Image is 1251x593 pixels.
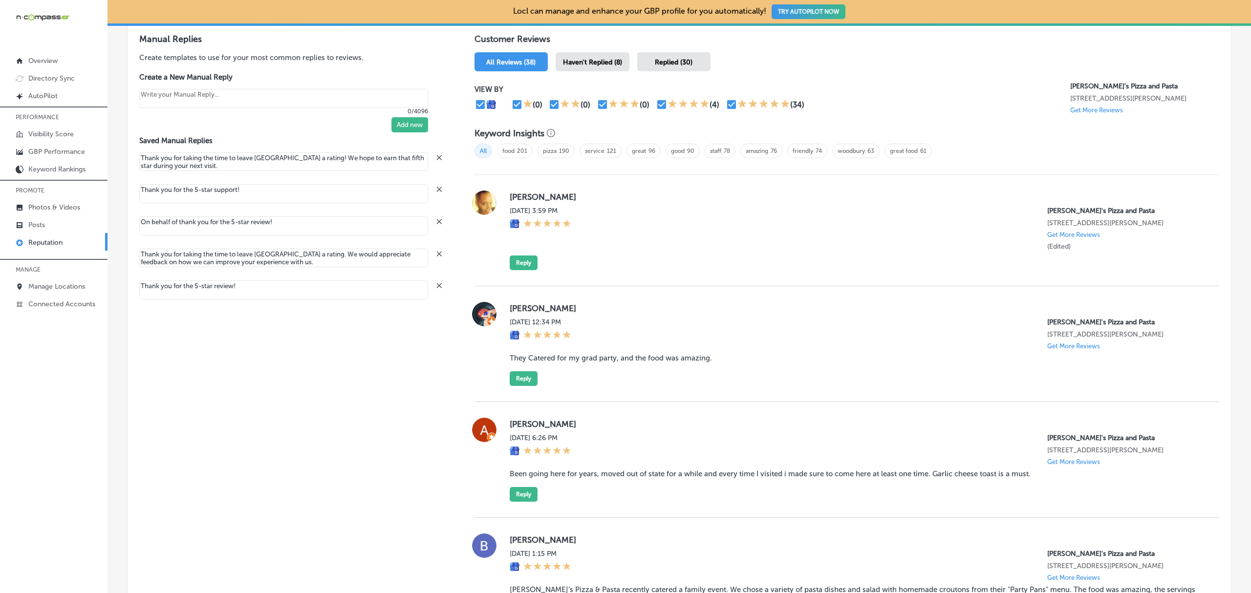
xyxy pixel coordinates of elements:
[510,487,538,502] button: Reply
[139,216,428,235] textarea: Create your Quick Reply
[139,73,428,82] label: Create a New Manual Reply
[1047,458,1100,466] p: Get More Reviews
[632,148,646,154] a: great
[510,434,571,442] label: [DATE] 6:26 PM
[710,100,719,109] div: (4)
[475,34,1219,48] h1: Customer Reviews
[523,446,571,457] div: 5 Stars
[28,130,74,138] p: Visibility Score
[1047,446,1204,454] p: 1560 Woodlane Dr
[510,303,1204,313] label: [PERSON_NAME]
[563,58,622,66] span: Haven't Replied (8)
[510,419,1204,429] label: [PERSON_NAME]
[1047,207,1204,215] p: Ronnally's Pizza and Pasta
[523,562,571,572] div: 5 Stars
[737,99,790,110] div: 5 Stars
[1047,550,1204,558] p: Ronnally's Pizza and Pasta
[475,128,544,139] h3: Keyword Insights
[671,148,685,154] a: good
[560,99,581,110] div: 2 Stars
[816,148,822,154] a: 74
[1070,82,1219,90] p: Ronnally's Pizza and Pasta
[28,57,58,65] p: Overview
[1047,330,1204,339] p: 1560 Woodlane Dr
[28,282,85,291] p: Manage Locations
[771,148,777,154] a: 76
[867,148,874,154] a: 63
[1047,342,1100,350] p: Get More Reviews
[523,99,533,110] div: 1 Star
[139,152,428,171] textarea: Create your Quick Reply
[28,221,45,229] p: Posts
[510,192,1204,202] label: [PERSON_NAME]
[28,300,95,308] p: Connected Accounts
[139,280,428,299] textarea: Create your Quick Reply
[502,148,515,154] a: food
[28,74,75,83] p: Directory Sync
[510,469,1204,478] blockquote: Been going here for years, moved out of state for a while and every time I visited i made sure to...
[655,58,692,66] span: Replied (30)
[1047,219,1204,227] p: 1560 Woodlane Dr
[687,148,694,154] a: 90
[510,535,1204,545] label: [PERSON_NAME]
[523,219,571,230] div: 5 Stars
[510,354,1204,362] blockquote: They Catered for my grad party, and the food was amazing.
[28,165,86,173] p: Keyword Rankings
[139,249,428,268] textarea: Create your Quick Reply
[139,34,443,44] h3: Manual Replies
[710,148,721,154] a: staff
[1070,94,1219,103] p: 1560 Woodlane Dr Woodbury, MN 55125, US
[510,550,571,558] label: [DATE] 1:15 PM
[890,148,918,154] a: great food
[28,148,85,156] p: GBP Performance
[391,117,428,132] button: Add new
[772,4,845,19] button: TRY AUTOPILOT NOW
[607,148,616,154] a: 121
[517,148,527,154] a: 201
[1047,574,1100,581] p: Get More Reviews
[648,148,655,154] a: 96
[1047,318,1204,326] p: Ronnally's Pizza and Pasta
[139,89,428,108] textarea: Create your Quick Reply
[139,184,428,203] textarea: Create your Quick Reply
[510,207,571,215] label: [DATE] 3:59 PM
[475,144,492,158] span: All
[746,148,768,154] a: amazing
[510,371,538,386] button: Reply
[724,148,730,154] a: 78
[920,148,927,154] a: 61
[1047,434,1204,442] p: Ronnally's Pizza and Pasta
[486,58,536,66] span: All Reviews (38)
[523,330,571,341] div: 5 Stars
[1047,242,1071,251] label: (Edited)
[559,148,569,154] a: 190
[1070,106,1123,114] p: Get More Reviews
[581,100,590,109] div: (0)
[139,108,428,115] p: 0/4096
[16,13,69,22] img: 660ab0bf-5cc7-4cb8-ba1c-48b5ae0f18e60NCTV_CLogo_TV_Black_-500x88.png
[510,318,571,326] label: [DATE] 12:34 PM
[790,100,804,109] div: (34)
[28,238,63,247] p: Reputation
[608,99,640,110] div: 3 Stars
[139,52,443,63] p: Create templates to use for your most common replies to reviews.
[640,100,649,109] div: (0)
[475,85,1070,94] p: VIEW BY
[793,148,813,154] a: friendly
[838,148,865,154] a: woodbury
[1047,562,1204,570] p: 1560 Woodlane Dr
[510,255,538,270] button: Reply
[533,100,542,109] div: (0)
[28,203,80,212] p: Photos & Videos
[585,148,604,154] a: service
[1047,231,1100,238] p: Get More Reviews
[139,136,443,145] label: Saved Manual Replies
[543,148,557,154] a: pizza
[668,99,710,110] div: 4 Stars
[28,92,58,100] p: AutoPilot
